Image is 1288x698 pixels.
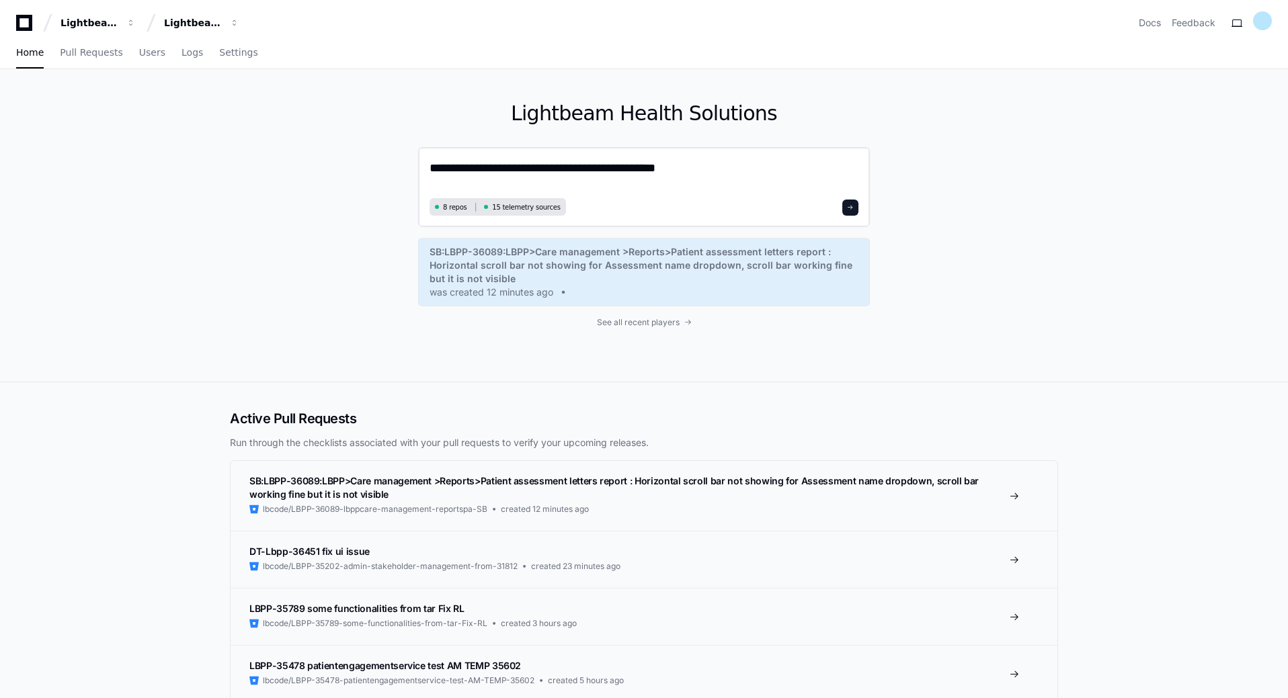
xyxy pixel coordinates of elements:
div: Lightbeam Health [61,16,118,30]
span: Pull Requests [60,48,122,56]
a: Settings [219,38,257,69]
div: Lightbeam Health Solutions [164,16,222,30]
span: SB:LBPP-36089:LBPP>Care management >Reports>Patient assessment letters report : Horizontal scroll... [430,245,858,286]
a: Logs [182,38,203,69]
span: lbcode/LBPP-35478-patientengagementservice-test-AM-TEMP-35602 [263,675,534,686]
button: Lightbeam Health Solutions [159,11,245,35]
p: Run through the checklists associated with your pull requests to verify your upcoming releases. [230,436,1058,449]
span: lbcode/LBPP-35202-admin-stakeholder-management-from-31812 [263,561,518,572]
a: SB:LBPP-36089:LBPP>Care management >Reports>Patient assessment letters report : Horizontal scroll... [231,461,1057,531]
a: Pull Requests [60,38,122,69]
span: created 23 minutes ago [531,561,620,572]
a: Home [16,38,44,69]
a: See all recent players [418,317,870,328]
button: Feedback [1172,16,1215,30]
span: Users [139,48,165,56]
a: DT-Lbpp-36451 fix ui issuelbcode/LBPP-35202-admin-stakeholder-management-from-31812created 23 min... [231,531,1057,588]
span: Logs [182,48,203,56]
span: created 3 hours ago [501,618,577,629]
span: LBPP-35478 patientengagementservice test AM TEMP 35602 [249,660,521,671]
span: created 12 minutes ago [501,504,589,515]
a: Docs [1139,16,1161,30]
span: lbcode/LBPP-36089-lbppcare-management-reportspa-SB [263,504,487,515]
h2: Active Pull Requests [230,409,1058,428]
span: was created 12 minutes ago [430,286,553,299]
span: See all recent players [597,317,680,328]
span: DT-Lbpp-36451 fix ui issue [249,546,370,557]
span: 15 telemetry sources [492,202,560,212]
span: Home [16,48,44,56]
button: Lightbeam Health [55,11,141,35]
span: SB:LBPP-36089:LBPP>Care management >Reports>Patient assessment letters report : Horizontal scroll... [249,475,979,500]
span: LBPP-35789 some functionalities from tar Fix RL [249,603,465,614]
a: LBPP-35789 some functionalities from tar Fix RLlbcode/LBPP-35789-some-functionalities-from-tar-Fi... [231,588,1057,645]
h1: Lightbeam Health Solutions [418,101,870,126]
span: Settings [219,48,257,56]
span: created 5 hours ago [548,675,624,686]
a: SB:LBPP-36089:LBPP>Care management >Reports>Patient assessment letters report : Horizontal scroll... [430,245,858,299]
a: Users [139,38,165,69]
span: 8 repos [443,202,467,212]
span: lbcode/LBPP-35789-some-functionalities-from-tar-Fix-RL [263,618,487,629]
